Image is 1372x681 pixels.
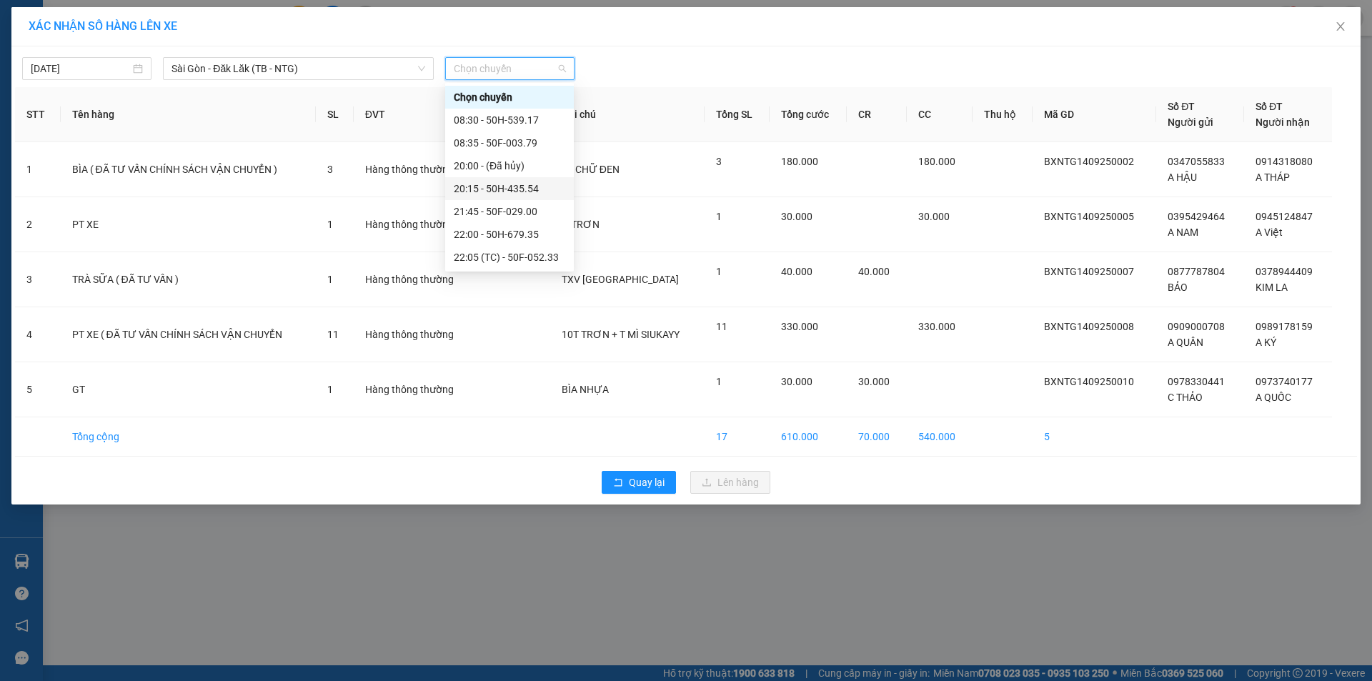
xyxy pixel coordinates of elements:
td: 3 [15,252,61,307]
span: 30.000 [781,211,812,222]
td: Hàng thông thường [354,197,476,252]
span: 180.000 [918,156,955,167]
span: TXV [GEOGRAPHIC_DATA] [562,274,679,285]
span: 0378944409 [1256,266,1313,277]
span: 30.000 [918,211,950,222]
span: 1 [327,274,333,285]
div: 20:15 - 50H-435.54 [454,181,565,197]
span: 3T CHỮ ĐEN [562,164,620,175]
span: A QUÂN [1168,337,1203,348]
span: BXNTG1409250010 [1044,376,1134,387]
td: Hàng thông thường [354,362,476,417]
div: 22:05 (TC) - 50F-052.33 [454,249,565,265]
span: 40.000 [858,266,890,277]
span: 180.000 [781,156,818,167]
span: BXNTG1409250008 [1044,321,1134,332]
span: BXNTG1409250005 [1044,211,1134,222]
span: Người nhận [1256,116,1310,128]
span: 0978330441 [1168,376,1225,387]
span: KIM LA [1256,282,1288,293]
span: A HẬU [1168,172,1197,183]
span: Số ĐT [1168,101,1195,112]
span: Người gửi [1168,116,1213,128]
span: 1 [327,219,333,230]
th: CR [847,87,906,142]
span: 1 [716,376,722,387]
span: 10T TRƠN + T MÌ SIUKAYY [562,329,680,340]
td: Tổng cộng [61,417,317,457]
div: Chọn chuyến [454,89,565,105]
span: 3 [716,156,722,167]
span: down [417,64,426,73]
span: 330.000 [918,321,955,332]
span: 0989178159 [1256,321,1313,332]
span: 30.000 [781,376,812,387]
div: 08:35 - 50F-003.79 [454,135,565,151]
span: Quay lại [629,474,665,490]
th: Thu hộ [973,87,1033,142]
div: 22:00 - 50H-679.35 [454,227,565,242]
div: 08:30 - 50H-539.17 [454,112,565,128]
span: 0877787804 [1168,266,1225,277]
span: 0973740177 [1256,376,1313,387]
span: BXNTG1409250007 [1044,266,1134,277]
button: uploadLên hàng [690,471,770,494]
span: A THÁP [1256,172,1290,183]
span: 11 [327,329,339,340]
div: Chọn chuyến [445,86,574,109]
span: 0395429464 [1168,211,1225,222]
span: 0909000708 [1168,321,1225,332]
th: Tổng cước [770,87,847,142]
span: A QUỐC [1256,392,1291,403]
span: 1 [716,266,722,277]
span: 330.000 [781,321,818,332]
td: TRÀ SỮA ( ĐÃ TƯ VẤN ) [61,252,317,307]
th: Mã GD [1033,87,1156,142]
th: ĐVT [354,87,476,142]
span: 0945124847 [1256,211,1313,222]
td: Hàng thông thường [354,142,476,197]
td: Hàng thông thường [354,307,476,362]
div: 21:45 - 50F-029.00 [454,204,565,219]
td: 70.000 [847,417,906,457]
span: Sài Gòn - Đăk Lăk (TB - NTG) [171,58,425,79]
span: 0914318080 [1256,156,1313,167]
span: C THẢO [1168,392,1203,403]
span: Số ĐT [1256,101,1283,112]
th: STT [15,87,61,142]
td: 4 [15,307,61,362]
span: H TRƠN [562,219,600,230]
span: 1 [716,211,722,222]
span: A Việt [1256,227,1283,238]
span: BÌA NHỰA [562,384,609,395]
td: 5 [15,362,61,417]
td: PT XE ( ĐÃ TƯ VẤN CHÍNH SÁCH VẬN CHUYỂN [61,307,317,362]
td: 5 [1033,417,1156,457]
div: 20:00 - (Đã hủy) [454,158,565,174]
span: BXNTG1409250002 [1044,156,1134,167]
span: 3 [327,164,333,175]
span: XÁC NHẬN SỐ HÀNG LÊN XE [29,19,177,33]
td: 610.000 [770,417,847,457]
td: PT XE [61,197,317,252]
th: Ghi chú [550,87,705,142]
span: 1 [327,384,333,395]
td: 2 [15,197,61,252]
span: Chọn chuyến [454,58,566,79]
td: 17 [705,417,770,457]
span: close [1335,21,1346,32]
th: SL [316,87,354,142]
span: rollback [613,477,623,489]
span: BẢO [1168,282,1188,293]
input: 14/09/2025 [31,61,130,76]
td: Hàng thông thường [354,252,476,307]
span: A KÝ [1256,337,1276,348]
th: Tên hàng [61,87,317,142]
td: GT [61,362,317,417]
span: 0347055833 [1168,156,1225,167]
span: A NAM [1168,227,1198,238]
button: Close [1321,7,1361,47]
td: 540.000 [907,417,973,457]
span: 11 [716,321,727,332]
span: 30.000 [858,376,890,387]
